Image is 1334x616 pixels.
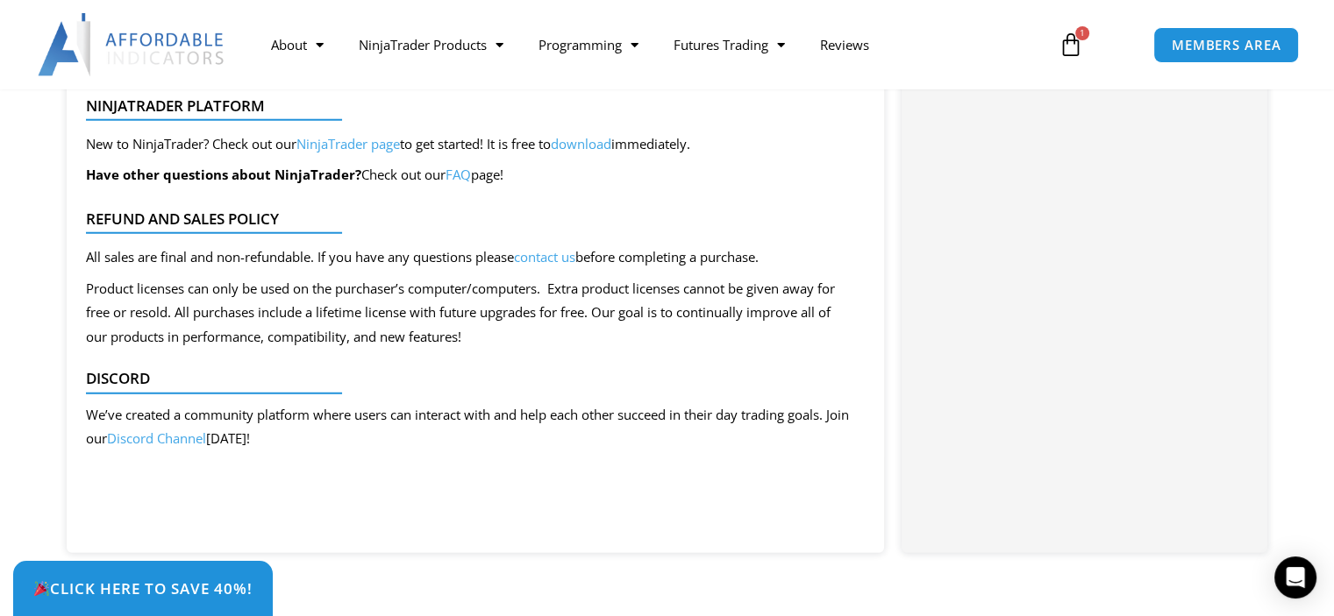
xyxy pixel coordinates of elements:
[86,370,852,387] h4: Discord
[33,581,253,596] span: Click Here to save 40%!
[86,166,361,183] b: Have other questions about NinjaTrader?
[86,406,849,448] span: We’ve created a community platform where users can interact with and help each other succeed in t...
[253,25,341,65] a: About
[551,135,611,152] a: download
[1032,19,1109,70] a: 1
[1075,26,1089,40] span: 1
[107,429,206,447] a: Discord Channel
[86,97,852,115] h4: NinjaTrader Platform
[514,248,575,266] a: contact us
[253,25,1041,65] nav: Menu
[296,135,400,152] a: NinjaTrader page
[86,163,690,188] p: Check out our page!
[1153,27,1300,63] a: MEMBERS AREA
[86,280,835,346] span: Product licenses can only be used on the purchaser’s computer/computers. Extra product licenses c...
[86,248,514,266] span: All sales are final and non-refundable. If you have any questions please
[446,166,471,183] a: FAQ
[341,25,521,65] a: NinjaTrader Products
[1274,556,1316,598] div: Open Intercom Messenger
[656,25,803,65] a: Futures Trading
[1172,39,1281,52] span: MEMBERS AREA
[86,210,852,228] h4: Refund and Sales Policy
[86,132,690,157] p: New to NinjaTrader? Check out our to get started! It is free to immediately.
[13,561,273,616] a: 🎉Click Here to save 40%!
[38,13,226,76] img: LogoAI | Affordable Indicators – NinjaTrader
[34,581,49,596] img: 🎉
[803,25,887,65] a: Reviews
[575,248,759,266] span: before completing a purchase.
[521,25,656,65] a: Programming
